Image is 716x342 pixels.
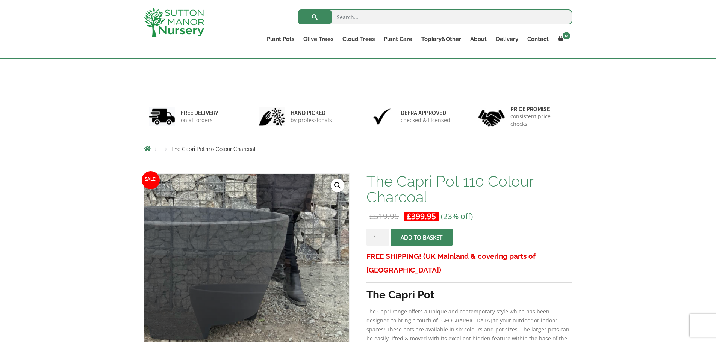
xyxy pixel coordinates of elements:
[262,34,299,44] a: Plant Pots
[366,249,572,277] h3: FREE SHIPPING! (UK Mainland & covering parts of [GEOGRAPHIC_DATA])
[563,32,570,39] span: 0
[366,289,434,301] strong: The Capri Pot
[553,34,572,44] a: 0
[181,110,218,116] h6: FREE DELIVERY
[181,116,218,124] p: on all orders
[298,9,572,24] input: Search...
[149,107,175,126] img: 1.jpg
[523,34,553,44] a: Contact
[379,34,417,44] a: Plant Care
[441,211,473,221] span: (23% off)
[259,107,285,126] img: 2.jpg
[407,211,411,221] span: £
[171,146,256,152] span: The Capri Pot 110 Colour Charcoal
[299,34,338,44] a: Olive Trees
[369,211,399,221] bdi: 519.95
[366,229,389,246] input: Product quantity
[366,173,572,205] h1: The Capri Pot 110 Colour Charcoal
[510,113,568,128] p: consistent price checks
[510,106,568,113] h6: Price promise
[142,171,160,189] span: Sale!
[401,110,450,116] h6: Defra approved
[491,34,523,44] a: Delivery
[369,211,374,221] span: £
[369,107,395,126] img: 3.jpg
[391,229,453,246] button: Add to basket
[407,211,436,221] bdi: 399.95
[338,34,379,44] a: Cloud Trees
[401,116,450,124] p: checked & Licensed
[291,116,332,124] p: by professionals
[331,179,344,192] a: View full-screen image gallery
[478,105,505,128] img: 4.jpg
[466,34,491,44] a: About
[291,110,332,116] h6: hand picked
[417,34,466,44] a: Topiary&Other
[144,146,572,152] nav: Breadcrumbs
[144,8,204,37] img: logo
